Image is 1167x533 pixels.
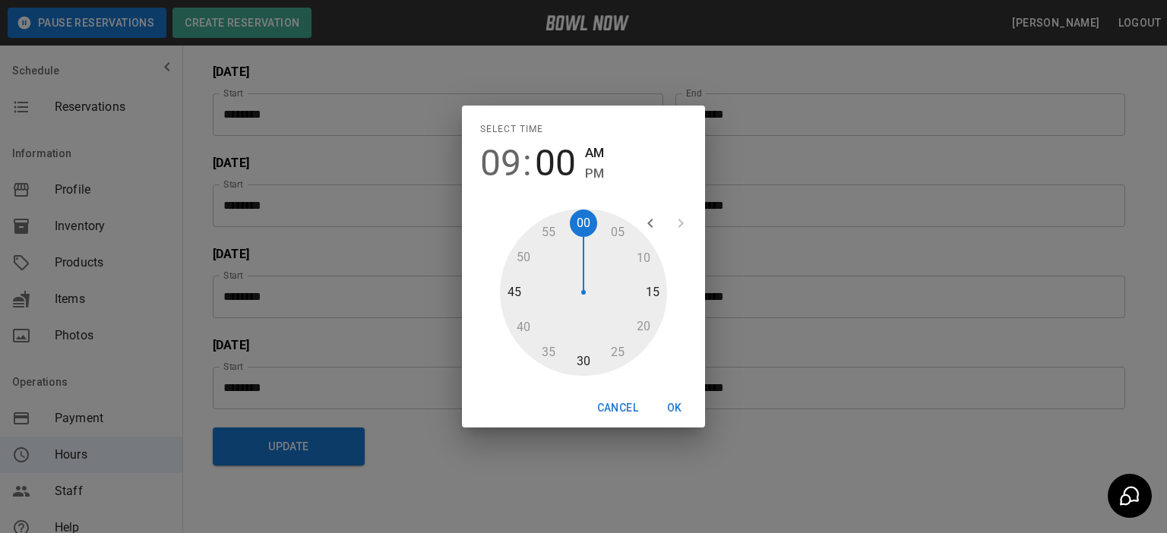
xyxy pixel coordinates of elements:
[591,394,644,422] button: Cancel
[523,142,532,184] span: :
[650,394,699,422] button: OK
[585,163,604,184] button: PM
[635,208,666,238] button: open previous view
[585,143,604,163] button: AM
[480,142,521,184] button: 09
[535,142,576,184] button: 00
[480,118,543,142] span: Select time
